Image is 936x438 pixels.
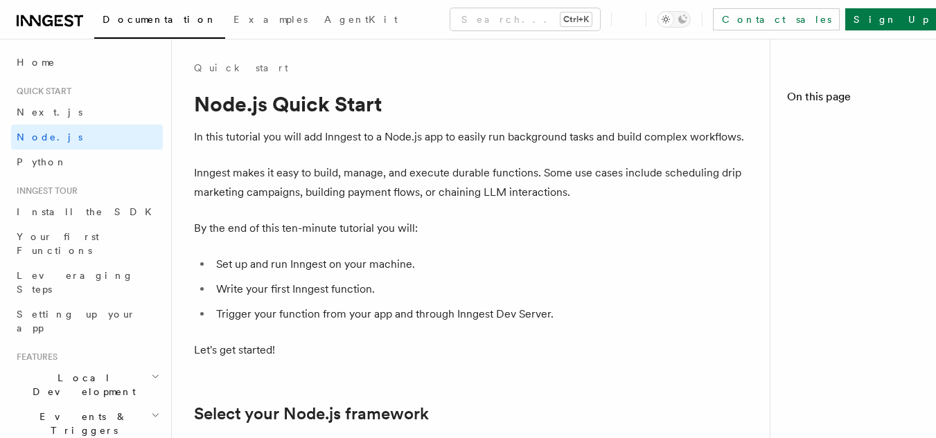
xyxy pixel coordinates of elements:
span: Examples [233,14,308,25]
a: Home [11,50,163,75]
p: Let's get started! [194,340,748,360]
span: Documentation [103,14,217,25]
h4: On this page [787,89,919,111]
a: Your first Functions [11,224,163,263]
li: Trigger your function from your app and through Inngest Dev Server. [212,304,748,324]
p: Inngest makes it easy to build, manage, and execute durable functions. Some use cases include sch... [194,163,748,202]
span: Features [11,352,58,363]
li: Set up and run Inngest on your machine. [212,255,748,274]
span: Python [17,156,67,167]
button: Search...Ctrl+K [450,8,600,30]
a: Documentation [94,4,225,39]
a: Setting up your app [11,302,163,340]
h1: Node.js Quick Start [194,91,748,116]
span: Local Development [11,371,151,399]
span: Setting up your app [17,309,136,334]
a: Install the SDK [11,199,163,224]
span: Home [17,55,55,69]
p: In this tutorial you will add Inngest to a Node.js app to easily run background tasks and build c... [194,127,748,147]
span: Quick start [11,86,71,97]
a: Python [11,149,163,174]
a: Examples [225,4,316,37]
a: Contact sales [713,8,840,30]
span: Your first Functions [17,231,99,256]
span: Leveraging Steps [17,270,134,295]
li: Write your first Inngest function. [212,280,748,299]
a: Next.js [11,100,163,125]
span: Inngest tour [11,185,78,197]
span: Install the SDK [17,206,160,217]
a: Node.js [11,125,163,149]
button: Local Development [11,365,163,404]
a: Select your Node.js framework [194,404,429,423]
a: Quick start [194,61,288,75]
span: AgentKit [324,14,398,25]
span: Node.js [17,131,82,143]
a: AgentKit [316,4,406,37]
span: Events & Triggers [11,410,151,437]
button: Toggle dark mode [657,11,691,28]
span: Next.js [17,107,82,118]
kbd: Ctrl+K [560,12,592,26]
p: By the end of this ten-minute tutorial you will: [194,219,748,238]
a: Leveraging Steps [11,263,163,302]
